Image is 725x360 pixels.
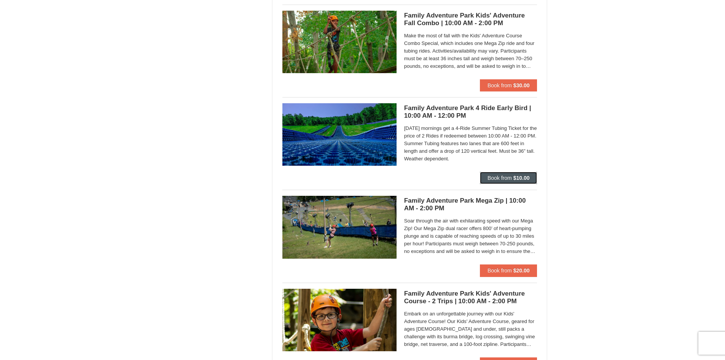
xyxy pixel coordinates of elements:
[480,264,537,277] button: Book from $20.00
[513,267,530,274] strong: $20.00
[282,103,397,166] img: 6619925-18-3c99bf8f.jpg
[282,289,397,351] img: 6619925-25-20606efb.jpg
[404,104,537,120] h5: Family Adventure Park 4 Ride Early Bird | 10:00 AM - 12:00 PM
[513,175,530,181] strong: $10.00
[404,32,537,70] span: Make the most of fall with the Kids' Adventure Course Combo Special, which includes one Mega Zip ...
[488,82,512,88] span: Book from
[404,290,537,305] h5: Family Adventure Park Kids' Adventure Course - 2 Trips | 10:00 AM - 2:00 PM
[488,267,512,274] span: Book from
[480,79,537,91] button: Book from $30.00
[404,310,537,348] span: Embark on an unforgettable journey with our Kids' Adventure Course! Our Kids' Adventure Course, g...
[480,172,537,184] button: Book from $10.00
[404,125,537,163] span: [DATE] mornings get a 4-Ride Summer Tubing Ticket for the price of 2 Rides if redeemed between 10...
[404,12,537,27] h5: Family Adventure Park Kids' Adventure Fall Combo | 10:00 AM - 2:00 PM
[282,196,397,258] img: 6619925-28-354a14a2.jpg
[404,197,537,212] h5: Family Adventure Park Mega Zip | 10:00 AM - 2:00 PM
[282,11,397,73] img: 6619925-37-774baaa7.jpg
[404,217,537,255] span: Soar through the air with exhilarating speed with our Mega Zip! Our Mega Zip dual racer offers 80...
[488,175,512,181] span: Book from
[513,82,530,88] strong: $30.00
